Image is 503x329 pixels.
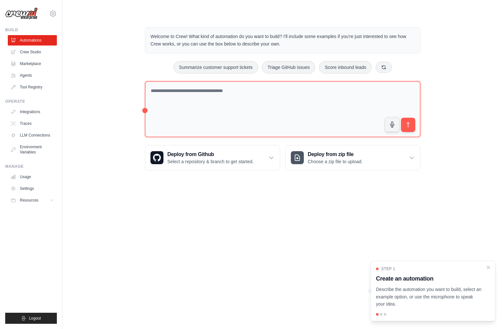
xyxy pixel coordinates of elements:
p: Describe the automation you want to build, select an example option, or use the microphone to spe... [376,286,482,308]
button: Close walkthrough [486,265,491,270]
button: Score inbound leads [319,61,372,73]
a: Agents [8,70,57,81]
span: Step 1 [381,266,395,271]
a: Crew Studio [8,47,57,57]
a: Traces [8,118,57,129]
a: Automations [8,35,57,46]
button: Triage GitHub issues [262,61,315,73]
a: Usage [8,172,57,182]
div: Manage [5,164,57,169]
h3: Deploy from zip file [308,151,363,158]
p: Select a repository & branch to get started. [167,158,253,165]
button: Logout [5,313,57,324]
button: Summarize customer support tickets [174,61,258,73]
button: Resources [8,195,57,205]
div: Operate [5,99,57,104]
a: Settings [8,183,57,194]
p: Welcome to Crew! What kind of automation do you want to build? I'll include some examples if you'... [150,33,415,48]
img: Logo [5,7,38,20]
a: Marketplace [8,59,57,69]
a: Environment Variables [8,142,57,157]
span: Resources [20,198,38,203]
div: Build [5,27,57,33]
h3: Deploy from Github [167,151,253,158]
a: Integrations [8,107,57,117]
iframe: Chat Widget [471,298,503,329]
h3: Create an automation [376,274,482,283]
span: Logout [29,316,41,321]
a: LLM Connections [8,130,57,140]
a: Tool Registry [8,82,57,92]
p: Choose a zip file to upload. [308,158,363,165]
